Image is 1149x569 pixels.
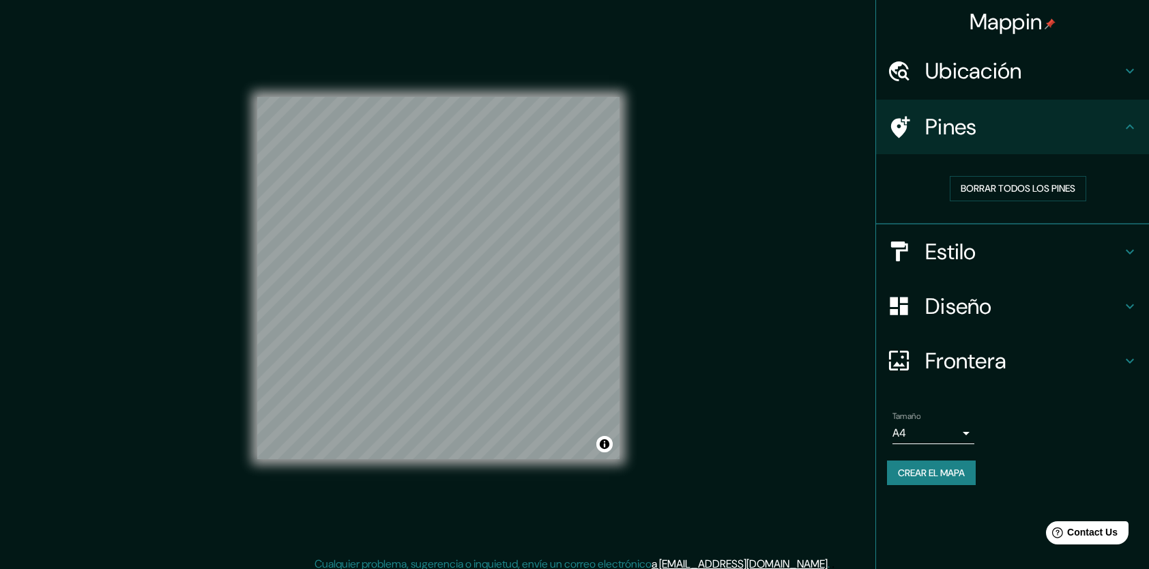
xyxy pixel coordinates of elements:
[876,224,1149,279] div: Estilo
[925,57,1122,85] h4: Ubicación
[876,100,1149,154] div: Pines
[925,347,1122,375] h4: Frontera
[898,465,965,482] font: Crear el mapa
[876,334,1149,388] div: Frontera
[950,176,1086,201] button: Borrar todos los pines
[596,436,613,452] button: Alternar atribución
[925,238,1122,265] h4: Estilo
[970,8,1043,36] font: Mappin
[257,97,620,459] canvas: Mapa
[925,113,1122,141] h4: Pines
[892,410,920,422] label: Tamaño
[1028,516,1134,554] iframe: Help widget launcher
[925,293,1122,320] h4: Diseño
[876,44,1149,98] div: Ubicación
[887,461,976,486] button: Crear el mapa
[1045,18,1056,29] img: pin-icon.png
[876,279,1149,334] div: Diseño
[961,180,1075,197] font: Borrar todos los pines
[892,422,974,444] div: A4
